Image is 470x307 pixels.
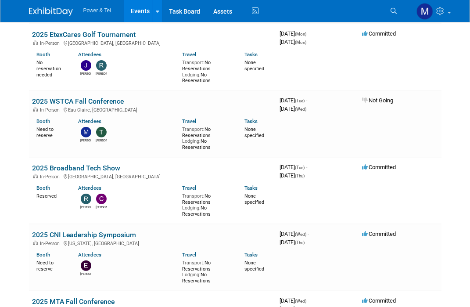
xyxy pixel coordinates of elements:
[362,164,396,170] span: Committed
[29,7,73,16] img: ExhibitDay
[32,106,273,113] div: Eau Claire, [GEOGRAPHIC_DATA]
[362,97,394,104] span: Not Going
[362,30,396,37] span: Committed
[306,164,308,170] span: -
[182,185,196,191] a: Travel
[244,60,264,72] span: None specified
[40,107,63,113] span: In-Person
[306,97,308,104] span: -
[295,32,307,36] span: (Mon)
[37,51,50,58] a: Booth
[308,297,309,304] span: -
[32,173,273,180] div: [GEOGRAPHIC_DATA], [GEOGRAPHIC_DATA]
[416,3,433,20] img: Madalyn Bobbitt
[78,118,101,124] a: Attendees
[37,185,50,191] a: Booth
[280,97,308,104] span: [DATE]
[96,71,107,76] div: Robert Zuzek
[96,194,107,204] img: Chad Smith
[96,204,107,209] div: Chad Smith
[280,231,309,237] span: [DATE]
[182,193,205,199] span: Transport:
[182,58,231,84] div: No Reservations No Reservations
[182,72,201,78] span: Lodging:
[78,252,101,258] a: Attendees
[33,107,38,112] img: In-Person Event
[33,241,38,245] img: In-Person Event
[37,125,65,138] div: Need to reserve
[96,137,107,143] div: Taylor Trewyn
[182,252,196,258] a: Travel
[280,239,305,246] span: [DATE]
[80,137,91,143] div: Michael Mackeben
[244,126,264,138] span: None specified
[32,239,273,246] div: [US_STATE], [GEOGRAPHIC_DATA]
[244,185,258,191] a: Tasks
[32,231,136,239] a: 2025 CNI Leadership Symposium
[83,7,111,14] span: Power & Tel
[244,260,264,272] span: None specified
[295,240,305,245] span: (Thu)
[182,51,196,58] a: Travel
[78,51,101,58] a: Attendees
[308,231,309,237] span: -
[280,297,309,304] span: [DATE]
[96,60,107,71] img: Robert Zuzek
[182,191,231,217] div: No Reservations No Reservations
[244,193,264,205] span: None specified
[295,165,305,170] span: (Tue)
[96,127,107,137] img: Taylor Trewyn
[295,40,307,45] span: (Mon)
[32,164,121,172] a: 2025 Broadband Tech Show
[295,98,305,103] span: (Tue)
[37,118,50,124] a: Booth
[295,299,307,303] span: (Wed)
[32,97,124,105] a: 2025 WSTCA Fall Conference
[37,191,65,199] div: Reserved
[32,39,273,46] div: [GEOGRAPHIC_DATA], [GEOGRAPHIC_DATA]
[40,174,63,180] span: In-Person
[280,164,308,170] span: [DATE]
[81,60,91,71] img: Jerry Johnson
[182,260,205,266] span: Transport:
[182,272,201,278] span: Lodging:
[80,204,91,209] div: Robin Mayne
[244,51,258,58] a: Tasks
[81,194,91,204] img: Robin Mayne
[244,252,258,258] a: Tasks
[182,205,201,211] span: Lodging:
[295,232,307,237] span: (Wed)
[182,125,231,151] div: No Reservations No Reservations
[81,127,91,137] img: Michael Mackeben
[32,30,136,39] a: 2025 EtexCares Golf Tournament
[32,297,115,306] a: 2025 MTA Fall Conference
[37,252,50,258] a: Booth
[280,30,309,37] span: [DATE]
[182,60,205,65] span: Transport:
[40,241,63,246] span: In-Person
[182,138,201,144] span: Lodging:
[80,71,91,76] div: Jerry Johnson
[33,174,38,178] img: In-Person Event
[182,118,196,124] a: Travel
[244,118,258,124] a: Tasks
[78,185,101,191] a: Attendees
[40,40,63,46] span: In-Person
[33,40,38,45] img: In-Person Event
[308,30,309,37] span: -
[362,297,396,304] span: Committed
[280,105,307,112] span: [DATE]
[362,231,396,237] span: Committed
[182,258,231,284] div: No Reservations No Reservations
[280,39,307,45] span: [DATE]
[80,271,91,276] div: Edward Sudina
[295,173,305,178] span: (Thu)
[280,172,305,179] span: [DATE]
[37,258,65,272] div: Need to reserve
[182,126,205,132] span: Transport:
[81,260,91,271] img: Edward Sudina
[295,107,307,112] span: (Wed)
[37,58,65,78] div: No reservation needed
